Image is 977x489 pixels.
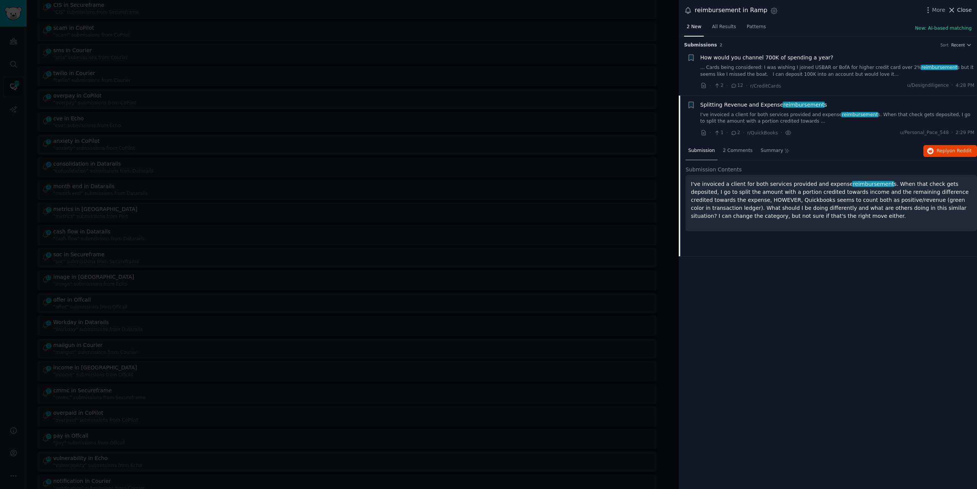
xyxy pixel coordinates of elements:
[700,101,827,109] span: Splitting Revenue and Expense s
[951,42,965,48] span: Recent
[750,83,781,89] span: r/CreditCards
[695,6,767,15] div: reimbursement in Ramp
[691,180,972,220] p: I've invoiced a client for both services provided and expense s. When that check gets deposited, ...
[743,129,745,137] span: ·
[783,102,825,108] span: reimbursement
[921,65,958,70] span: reimbursement
[714,82,723,89] span: 2
[951,42,972,48] button: Recent
[730,129,740,136] span: 2
[700,64,975,78] a: ... Cards being considered: I was wishing I joined USBAR or BofA for higher credit card over 2%re...
[852,181,894,187] span: reimbursement
[841,112,878,117] span: reimbursement
[700,112,975,125] a: I've invoiced a client for both services provided and expensereimbursements. When that check gets...
[687,24,701,30] span: 2 New
[710,82,711,90] span: ·
[688,147,715,154] span: Submission
[956,82,974,89] span: 4:28 PM
[746,82,747,90] span: ·
[940,42,949,48] div: Sort
[684,21,704,37] a: 2 New
[720,43,722,47] span: 2
[907,82,949,89] span: u/Designdiligence
[900,129,949,136] span: u/Personal_Pace_548
[761,147,783,154] span: Summary
[923,145,977,157] button: Replyon Reddit
[700,54,834,62] a: How would you channel 700K of spending a year?
[726,129,728,137] span: ·
[747,130,778,136] span: r/QuickBooks
[747,24,766,30] span: Patterns
[712,24,736,30] span: All Results
[950,148,972,153] span: on Reddit
[932,6,945,14] span: More
[684,42,717,49] span: Submission s
[957,6,972,14] span: Close
[948,6,972,14] button: Close
[781,129,782,137] span: ·
[937,148,972,155] span: Reply
[952,82,953,89] span: ·
[915,25,972,32] button: New: AI-based matching
[709,21,738,37] a: All Results
[924,6,945,14] button: More
[726,82,728,90] span: ·
[723,147,753,154] span: 2 Comments
[710,129,711,137] span: ·
[956,129,974,136] span: 2:29 PM
[686,166,742,174] span: Submission Contents
[700,101,827,109] a: Splitting Revenue and Expensereimbursements
[952,129,953,136] span: ·
[744,21,769,37] a: Patterns
[730,82,743,89] span: 12
[714,129,723,136] span: 1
